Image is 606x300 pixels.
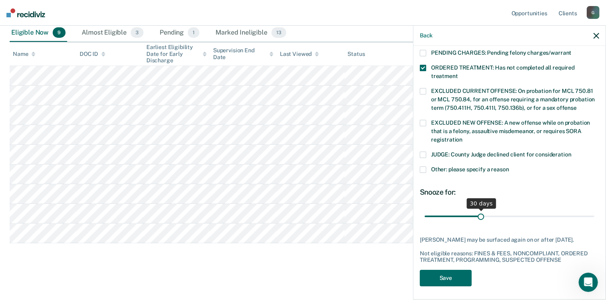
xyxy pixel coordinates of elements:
[158,24,201,42] div: Pending
[80,24,145,42] div: Almost Eligible
[271,27,286,38] span: 13
[587,6,600,19] div: G
[431,49,571,56] span: PENDING CHARGES: Pending felony charges/warrant
[420,32,433,39] button: Back
[213,47,273,61] div: Supervision End Date
[131,27,144,38] span: 3
[10,24,67,42] div: Eligible Now
[280,51,319,58] div: Last Viewed
[348,51,365,58] div: Status
[431,166,509,173] span: Other: please specify a reason
[431,151,571,158] span: JUDGE: County Judge declined client for consideration
[13,51,35,58] div: Name
[431,64,575,79] span: ORDERED TREATMENT: Has not completed all required treatment
[467,198,496,209] div: 30 days
[146,44,207,64] div: Earliest Eligibility Date for Early Discharge
[420,270,472,286] button: Save
[214,24,288,42] div: Marked Ineligible
[420,250,599,264] div: Not eligible reasons: FINES & FEES, NONCOMPLIANT, ORDERED TREATMENT, PROGRAMMING, SUSPECTED OFFENSE
[6,8,45,17] img: Recidiviz
[420,188,599,197] div: Snooze for:
[431,119,590,143] span: EXCLUDED NEW OFFENSE: A new offense while on probation that is a felony, assaultive misdemeanor, ...
[53,27,66,38] span: 9
[579,273,598,292] iframe: Intercom live chat
[420,236,599,243] div: [PERSON_NAME] may be surfaced again on or after [DATE].
[431,88,595,111] span: EXCLUDED CURRENT OFFENSE: On probation for MCL 750.81 or MCL 750.84, for an offense requiring a m...
[188,27,199,38] span: 1
[80,51,105,58] div: DOC ID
